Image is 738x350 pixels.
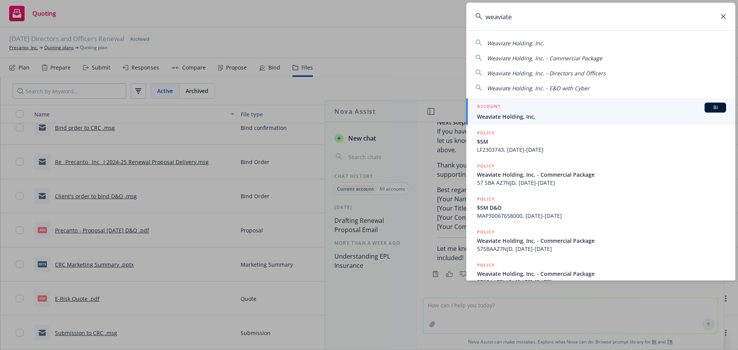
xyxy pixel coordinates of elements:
span: Weaviate Holding, Inc. - Commercial Package [477,237,726,245]
h5: POLICY [477,129,495,137]
span: LF2303743, [DATE]-[DATE] [477,146,726,154]
span: Weaviate Holding, Inc. - Commercial Package [487,55,602,62]
a: POLICYWeaviate Holding, Inc. - Commercial Package57SBAAZ7NJD, [DATE]-[DATE] [466,224,735,257]
a: POLICY$5MLF2303743, [DATE]-[DATE] [466,125,735,158]
a: POLICYWeaviate Holding, Inc. - Commercial Package57 SBA AZ7NJD, [DATE]-[DATE] [466,158,735,191]
span: Weaviate Holding, Inc. [487,40,544,47]
span: BI [708,104,723,111]
input: Search... [466,3,735,30]
span: MAP30067658000, [DATE]-[DATE] [477,212,726,220]
h5: POLICY [477,228,495,236]
h5: POLICY [477,261,495,269]
a: POLICY$5M D&OMAP30067658000, [DATE]-[DATE] [466,191,735,224]
span: $5M D&O [477,204,726,212]
h5: ACCOUNT [477,103,500,112]
a: POLICYWeaviate Holding, Inc. - Commercial Package57SBAAZ7NJD, [DATE]-[DATE] [466,257,735,290]
span: 57SBAAZ7NJD, [DATE]-[DATE] [477,278,726,286]
span: Weaviate Holding, Inc. - Commercial Package [477,171,726,179]
h5: POLICY [477,195,495,203]
span: Weaviate Holding, Inc. - E&O with Cyber [487,85,590,92]
span: 57SBAAZ7NJD, [DATE]-[DATE] [477,245,726,253]
span: Weaviate Holding, Inc. - Commercial Package [477,270,726,278]
span: 57 SBA AZ7NJD, [DATE]-[DATE] [477,179,726,187]
span: $5M [477,138,726,146]
a: ACCOUNTBIWeaviate Holding, Inc. [466,98,735,125]
span: Weaviate Holding, Inc. - Directors and Officers [487,70,606,77]
h5: POLICY [477,162,495,170]
span: Weaviate Holding, Inc. [477,113,726,121]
